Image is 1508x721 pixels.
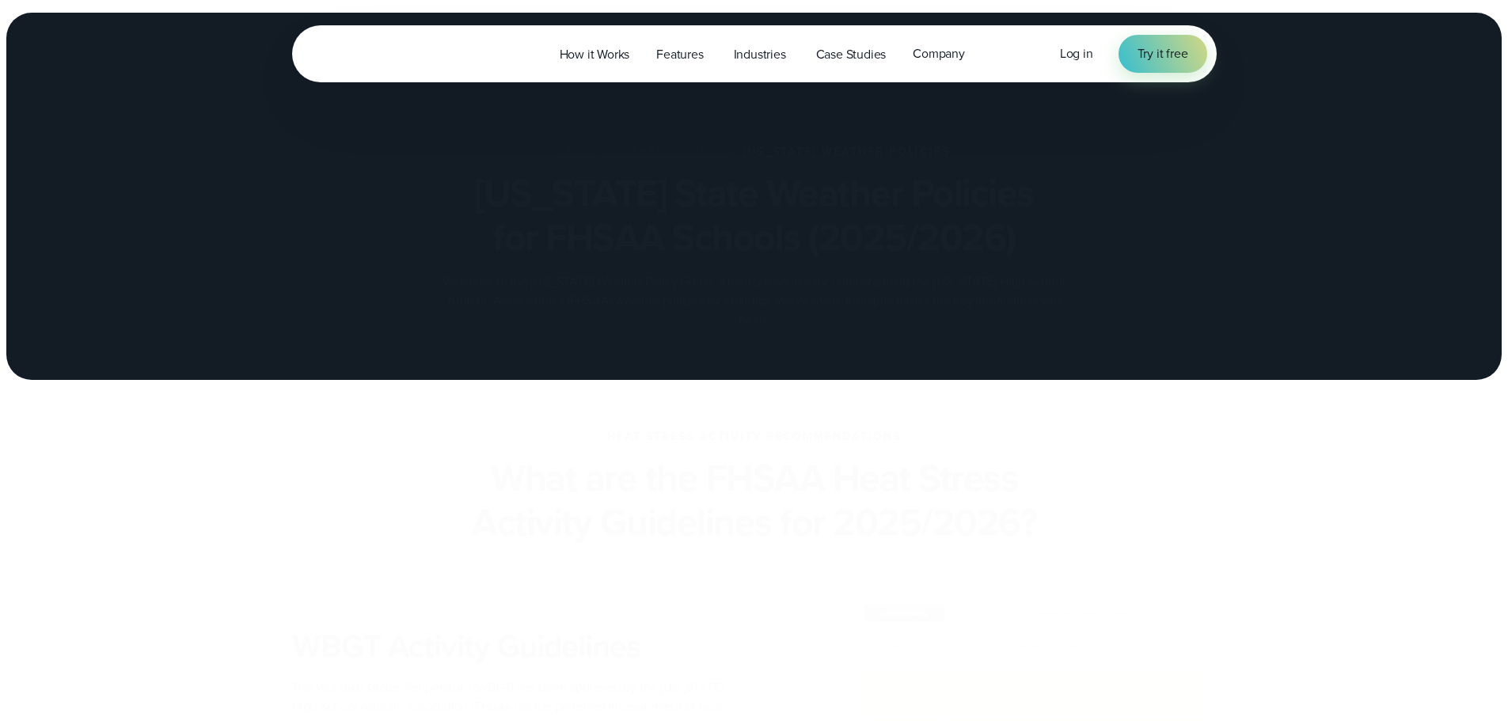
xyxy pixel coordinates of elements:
a: Try it free [1119,35,1207,73]
a: Log in [1060,44,1093,63]
span: Industries [734,45,786,64]
span: Company [913,44,965,63]
a: How it Works [546,38,644,70]
span: How it Works [560,45,630,64]
span: Features [656,45,703,64]
span: Try it free [1138,44,1188,63]
a: Case Studies [803,38,900,70]
span: Case Studies [816,45,887,64]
